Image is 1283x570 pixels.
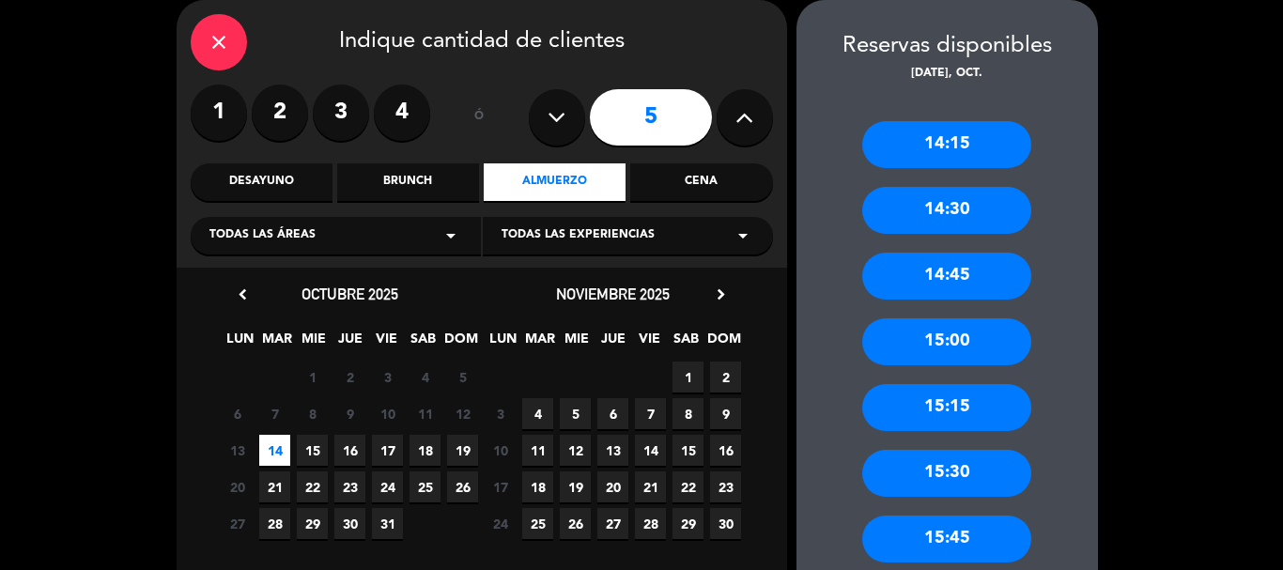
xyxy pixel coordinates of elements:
span: 12 [447,398,478,429]
span: 31 [372,508,403,539]
span: 4 [522,398,553,429]
span: 5 [560,398,591,429]
span: 10 [372,398,403,429]
span: VIE [634,328,665,359]
span: LUN [224,328,255,359]
span: SAB [408,328,439,359]
span: 13 [597,435,628,466]
span: 2 [334,362,365,393]
span: 10 [485,435,516,466]
span: Todas las experiencias [502,226,655,245]
span: SAB [671,328,702,359]
span: 2 [710,362,741,393]
span: 19 [560,471,591,502]
span: 24 [485,508,516,539]
span: 1 [672,362,703,393]
span: DOM [444,328,475,359]
span: 24 [372,471,403,502]
span: 13 [222,435,253,466]
span: MAR [261,328,292,359]
i: arrow_drop_down [732,224,754,247]
div: Indique cantidad de clientes [191,14,773,70]
span: 14 [259,435,290,466]
span: 16 [710,435,741,466]
div: 15:30 [862,450,1031,497]
i: close [208,31,230,54]
span: 30 [334,508,365,539]
span: 22 [672,471,703,502]
span: 20 [597,471,628,502]
span: 30 [710,508,741,539]
div: 14:45 [862,253,1031,300]
span: 5 [447,362,478,393]
i: chevron_right [711,285,731,304]
span: Todas las áreas [209,226,316,245]
span: 9 [710,398,741,429]
div: 15:15 [862,384,1031,431]
label: 3 [313,85,369,141]
span: 19 [447,435,478,466]
div: Reservas disponibles [796,28,1098,65]
span: MIE [298,328,329,359]
span: 1 [297,362,328,393]
i: arrow_drop_down [440,224,462,247]
span: 28 [635,508,666,539]
div: Cena [630,163,772,201]
span: 26 [447,471,478,502]
div: 15:45 [862,516,1031,562]
div: [DATE], oct. [796,65,1098,84]
span: 29 [672,508,703,539]
span: JUE [334,328,365,359]
span: 16 [334,435,365,466]
span: 22 [297,471,328,502]
span: 8 [297,398,328,429]
span: VIE [371,328,402,359]
span: 12 [560,435,591,466]
span: 23 [710,471,741,502]
span: 14 [635,435,666,466]
span: noviembre 2025 [556,285,670,303]
span: 17 [485,471,516,502]
span: 17 [372,435,403,466]
span: 20 [222,471,253,502]
span: 15 [672,435,703,466]
span: 6 [222,398,253,429]
span: 9 [334,398,365,429]
span: 11 [410,398,441,429]
span: 7 [635,398,666,429]
span: 28 [259,508,290,539]
span: 4 [410,362,441,393]
span: 25 [522,508,553,539]
span: 26 [560,508,591,539]
span: 25 [410,471,441,502]
span: 18 [522,471,553,502]
span: MIE [561,328,592,359]
span: 15 [297,435,328,466]
label: 2 [252,85,308,141]
span: 18 [410,435,441,466]
span: 21 [259,471,290,502]
div: 14:30 [862,187,1031,234]
span: 3 [485,398,516,429]
span: LUN [487,328,518,359]
span: 3 [372,362,403,393]
span: MAR [524,328,555,359]
label: 4 [374,85,430,141]
span: DOM [707,328,738,359]
label: 1 [191,85,247,141]
div: ó [449,85,510,150]
span: 27 [597,508,628,539]
div: Brunch [337,163,479,201]
i: chevron_left [233,285,253,304]
div: 14:15 [862,121,1031,168]
span: 23 [334,471,365,502]
span: 7 [259,398,290,429]
span: 6 [597,398,628,429]
span: 8 [672,398,703,429]
div: 15:00 [862,318,1031,365]
span: 11 [522,435,553,466]
span: JUE [597,328,628,359]
span: 27 [222,508,253,539]
div: Almuerzo [484,163,626,201]
span: 29 [297,508,328,539]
